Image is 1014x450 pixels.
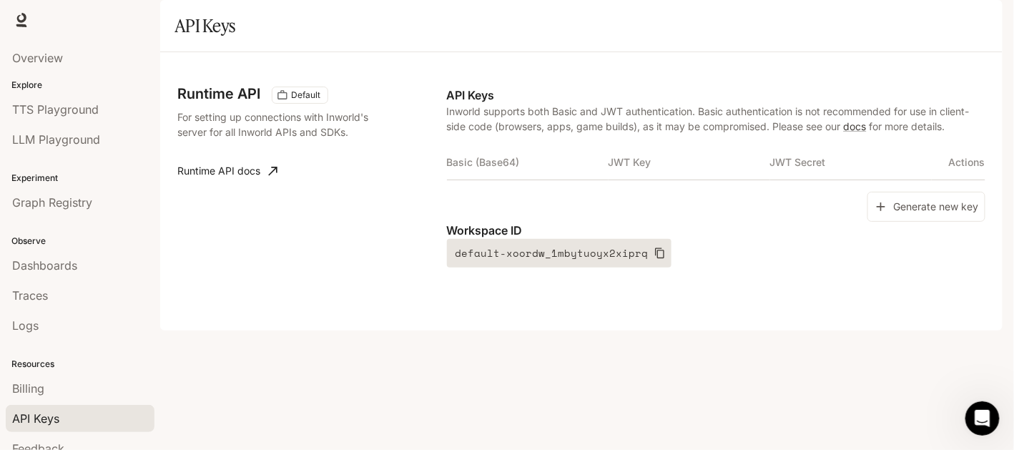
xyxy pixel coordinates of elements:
[272,87,328,104] div: These keys will apply to your current workspace only
[174,11,235,40] h1: API Keys
[965,401,1000,436] iframe: Intercom live chat
[609,145,770,180] th: JWT Key
[447,145,609,180] th: Basic (Base64)
[177,109,370,140] p: For setting up connections with Inworld's server for all Inworld APIs and SDKs.
[285,89,326,102] span: Default
[447,239,671,268] button: default-xoordw_1mbytuoyx2xiprq
[447,87,985,104] p: API Keys
[932,145,985,180] th: Actions
[447,222,985,239] p: Workspace ID
[447,104,985,134] p: Inworld supports both Basic and JWT authentication. Basic authentication is not recommended for u...
[172,157,283,185] a: Runtime API docs
[770,145,932,180] th: JWT Secret
[844,120,867,132] a: docs
[867,192,985,222] button: Generate new key
[177,87,260,101] h3: Runtime API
